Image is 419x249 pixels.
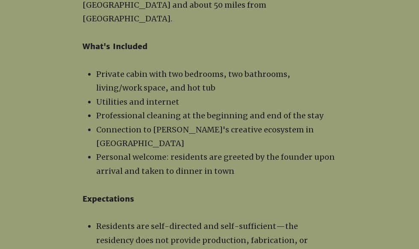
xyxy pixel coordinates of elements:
span: What's Included [83,41,148,51]
span: Professional cleaning at the beginning and end of the stay [96,111,324,120]
span: Connection to [PERSON_NAME]'s creative ecosystem in [GEOGRAPHIC_DATA] [96,125,314,148]
span: Private cabin with two bedrooms, two bathrooms, living/work space, and hot tub [96,69,290,93]
span: Personal welcome: residents are greeted by the founder upon arrival and taken to dinner in town [96,152,335,176]
span: Expectations [83,194,134,204]
span: ​Utilities and internet [96,97,179,107]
